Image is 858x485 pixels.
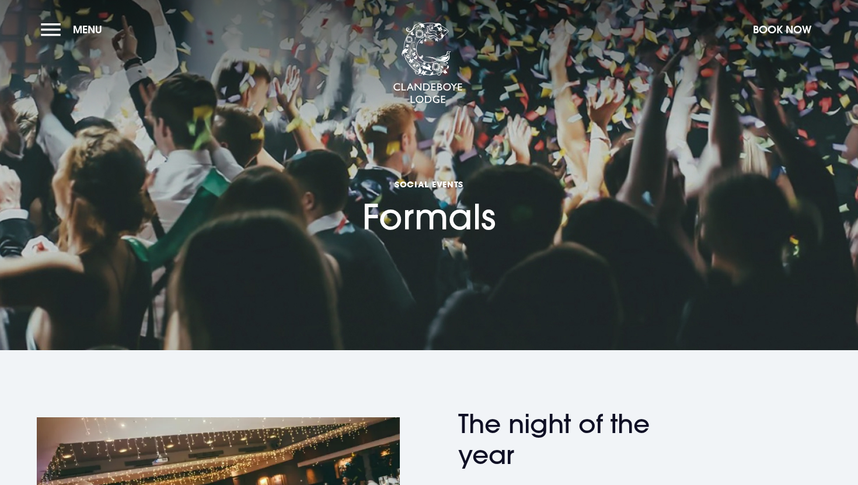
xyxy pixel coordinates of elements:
button: Menu [41,17,108,42]
button: Book Now [747,17,817,42]
h1: Formals [362,118,496,238]
img: Clandeboye Lodge [393,23,463,104]
span: Menu [73,23,102,36]
h2: The night of the year [458,409,686,470]
span: Social Events [362,179,496,190]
